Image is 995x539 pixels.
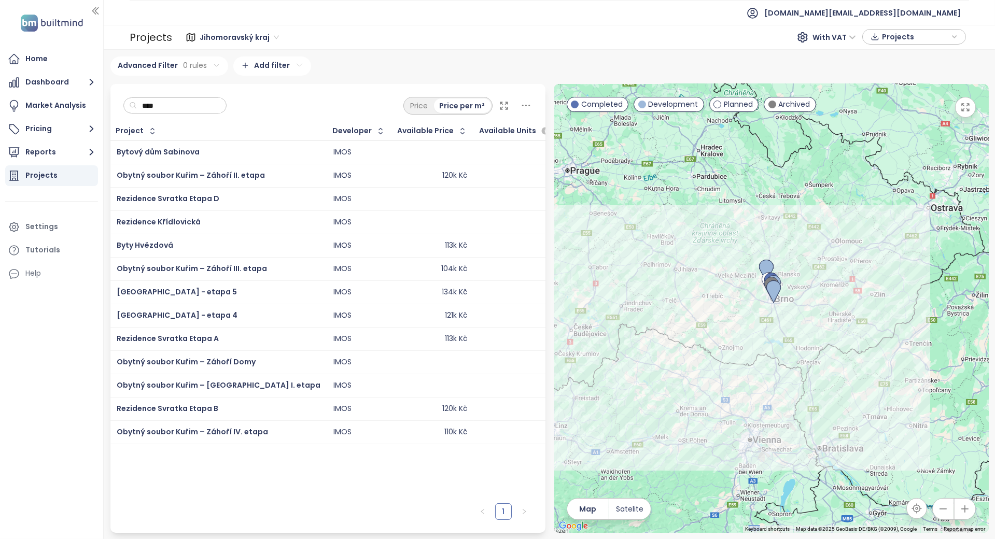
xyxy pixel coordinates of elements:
[556,519,591,533] a: Open this area in Google Maps (opens a new window)
[333,127,372,134] div: Developer
[333,381,352,390] div: IMOS
[117,147,200,157] a: Bytový dům Sabinova
[474,503,491,520] button: left
[609,499,651,519] button: Satelite
[25,52,48,65] div: Home
[117,380,320,390] a: Obytný soubor Kuřim – [GEOGRAPHIC_DATA] I. etapa
[25,99,86,112] div: Market Analysis
[184,60,207,71] span: 0 rules
[812,30,856,45] span: With VAT
[746,526,790,533] button: Keyboard shortcuts
[117,170,265,180] a: Obytný soubor Kuřim – Záhoří II. etapa
[516,503,532,520] li: Next Page
[25,220,58,233] div: Settings
[333,264,352,274] div: IMOS
[779,98,810,110] span: Archived
[333,148,352,157] div: IMOS
[333,241,352,250] div: IMOS
[398,127,454,134] div: Available Price
[480,125,552,137] div: Available Units
[18,12,86,34] img: logo
[25,267,41,280] div: Help
[521,508,527,515] span: right
[445,241,467,250] div: 113k Kč
[333,404,352,414] div: IMOS
[444,428,467,437] div: 110k Kč
[117,427,268,437] a: Obytný soubor Kuřim – Záhoří IV. etapa
[200,30,279,45] span: Jihomoravský kraj
[333,358,352,367] div: IMOS
[944,526,986,532] a: Report a map error
[724,98,753,110] span: Planned
[480,127,537,134] span: Available Units
[117,217,201,227] a: Rezidence Křídlovická
[442,171,467,180] div: 120k Kč
[579,503,596,515] span: Map
[130,27,172,48] div: Projects
[117,333,219,344] a: Rezidence Svratka Etapa A
[117,403,218,414] a: Rezidence Svratka Etapa B
[5,217,98,237] a: Settings
[556,519,591,533] img: Google
[5,240,98,261] a: Tutorials
[445,334,467,344] div: 113k Kč
[117,193,219,204] a: Rezidence Svratka Etapa D
[495,503,512,520] li: 1
[333,311,352,320] div: IMOS
[474,503,491,520] li: Previous Page
[923,526,938,532] a: Terms (opens in new tab)
[649,98,698,110] span: Development
[442,404,467,414] div: 120k Kč
[333,171,352,180] div: IMOS
[117,310,237,320] a: [GEOGRAPHIC_DATA] - etapa 4
[333,288,352,297] div: IMOS
[616,503,644,515] span: Satelite
[333,218,352,227] div: IMOS
[25,244,60,257] div: Tutorials
[5,165,98,186] a: Projects
[116,127,144,134] div: Project
[405,98,434,113] div: Price
[442,288,467,297] div: 134k Kč
[445,311,467,320] div: 121k Kč
[480,508,486,515] span: left
[5,263,98,284] div: Help
[567,499,609,519] button: Map
[516,503,532,520] button: right
[5,95,98,116] a: Market Analysis
[581,98,623,110] span: Completed
[333,194,352,204] div: IMOS
[110,56,228,76] div: Advanced Filter
[117,357,256,367] a: Obytný soubor Kuřim – Záhoří Domy
[117,240,173,250] a: Byty Hvězdová
[882,29,949,45] span: Projects
[333,334,352,344] div: IMOS
[25,169,58,182] div: Projects
[496,504,511,519] a: 1
[117,287,237,297] a: [GEOGRAPHIC_DATA] - etapa 5
[117,263,267,274] a: Obytný soubor Kuřim – Záhoří III. etapa
[868,29,960,45] div: button
[441,264,467,274] div: 104k Kč
[764,1,961,25] span: [DOMAIN_NAME][EMAIL_ADDRESS][DOMAIN_NAME]
[796,526,917,532] span: Map data ©2025 GeoBasis-DE/BKG (©2009), Google
[5,49,98,69] a: Home
[434,98,491,113] div: Price per m²
[5,142,98,163] button: Reports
